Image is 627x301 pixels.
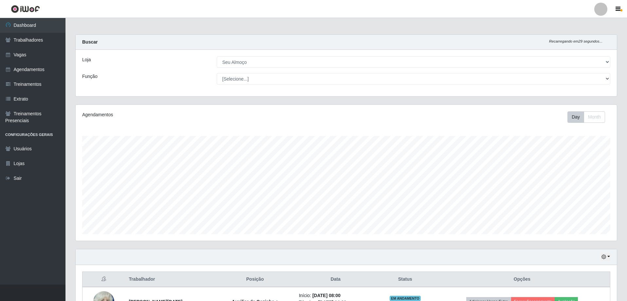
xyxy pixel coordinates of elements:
span: EM ANDAMENTO [390,296,421,301]
label: Loja [82,56,91,63]
div: Agendamentos [82,111,297,118]
li: Início: [299,292,372,299]
strong: Buscar [82,39,98,45]
time: [DATE] 08:00 [312,293,341,298]
th: Data [295,272,376,287]
button: Month [584,111,605,123]
th: Trabalhador [125,272,215,287]
label: Função [82,73,98,80]
button: Day [567,111,584,123]
th: Status [376,272,434,287]
th: Posição [215,272,295,287]
i: Recarregando em 29 segundos... [549,39,602,43]
div: Toolbar with button groups [567,111,610,123]
img: CoreUI Logo [11,5,40,13]
th: Opções [434,272,610,287]
div: First group [567,111,605,123]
